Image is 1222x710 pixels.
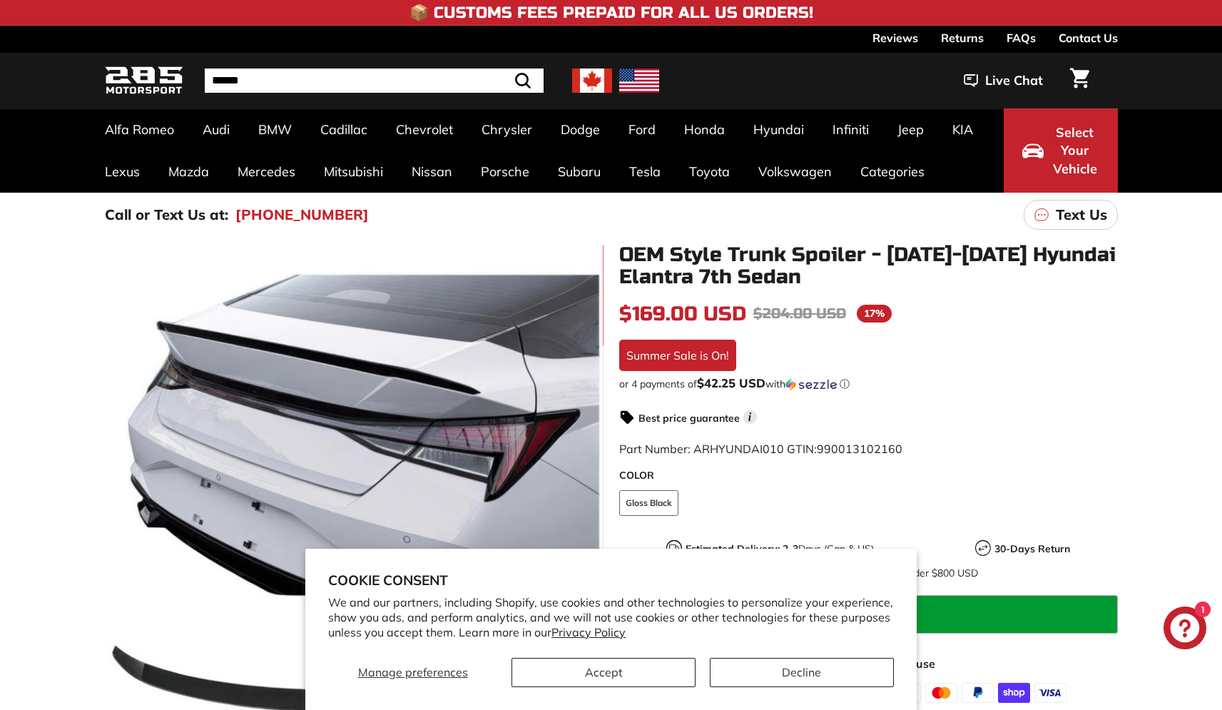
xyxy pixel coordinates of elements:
[686,542,798,555] strong: Estimated Delivery: 2-3
[205,69,544,93] input: Search
[985,71,1043,90] span: Live Chat
[551,625,626,639] a: Privacy Policy
[328,572,894,589] h2: Cookie consent
[638,412,740,425] strong: Best price guarantee
[686,542,874,557] p: Days (Can & US)
[818,108,883,151] a: Infiniti
[697,375,765,390] span: $42.25 USD
[785,378,837,391] img: Sezzle
[739,108,818,151] a: Hyundai
[941,26,984,50] a: Returns
[397,151,467,193] a: Nissan
[91,151,154,193] a: Lexus
[1056,204,1107,225] p: Text Us
[105,64,183,98] img: Logo_285_Motorsport_areodynamics_components
[244,108,306,151] a: BMW
[546,108,614,151] a: Dodge
[753,305,846,323] span: $204.00 USD
[91,108,188,151] a: Alfa Romeo
[619,340,736,371] div: Summer Sale is On!
[883,108,938,151] a: Jeep
[1024,200,1118,230] a: Text Us
[744,151,846,193] a: Volkswagen
[1051,123,1099,178] span: Select Your Vehicle
[105,204,228,225] p: Call or Text Us at:
[619,377,1118,391] div: or 4 payments of$42.25 USDwithSezzle Click to learn more about Sezzle
[328,595,894,639] p: We and our partners, including Shopify, use cookies and other technologies to personalize your ex...
[467,108,546,151] a: Chrysler
[619,468,1118,483] label: COLOR
[994,542,1070,555] strong: 30-Days Return
[615,151,675,193] a: Tesla
[1061,56,1098,105] a: Cart
[1034,683,1066,703] img: visa
[857,305,892,323] span: 17%
[382,108,467,151] a: Chevrolet
[846,151,939,193] a: Categories
[1007,26,1036,50] a: FAQs
[235,204,369,225] a: [PHONE_NUMBER]
[710,658,894,687] button: Decline
[223,151,310,193] a: Mercedes
[619,442,902,456] span: Part Number: ARHYUNDAI010 GTIN:
[743,410,757,424] span: i
[188,108,244,151] a: Audi
[614,108,670,151] a: Ford
[670,108,739,151] a: Honda
[925,683,957,703] img: master
[409,4,813,21] h4: 📦 Customs Fees Prepaid for All US Orders!
[467,151,544,193] a: Porsche
[328,658,497,687] button: Manage preferences
[1004,108,1118,193] button: Select Your Vehicle
[962,683,994,703] img: paypal
[544,151,615,193] a: Subaru
[945,63,1061,98] button: Live Chat
[1159,607,1211,653] inbox-online-store-chat: Shopify online store chat
[511,658,696,687] button: Accept
[938,108,987,151] a: KIA
[154,151,223,193] a: Mazda
[619,377,1118,391] div: or 4 payments of with
[310,151,397,193] a: Mitsubishi
[1059,26,1118,50] a: Contact Us
[358,665,468,679] span: Manage preferences
[675,151,744,193] a: Toyota
[872,26,918,50] a: Reviews
[817,442,902,456] span: 990013102160
[306,108,382,151] a: Cadillac
[619,302,746,326] span: $169.00 USD
[619,244,1118,288] h1: OEM Style Trunk Spoiler - [DATE]-[DATE] Hyundai Elantra 7th Sedan
[998,683,1030,703] img: shopify_pay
